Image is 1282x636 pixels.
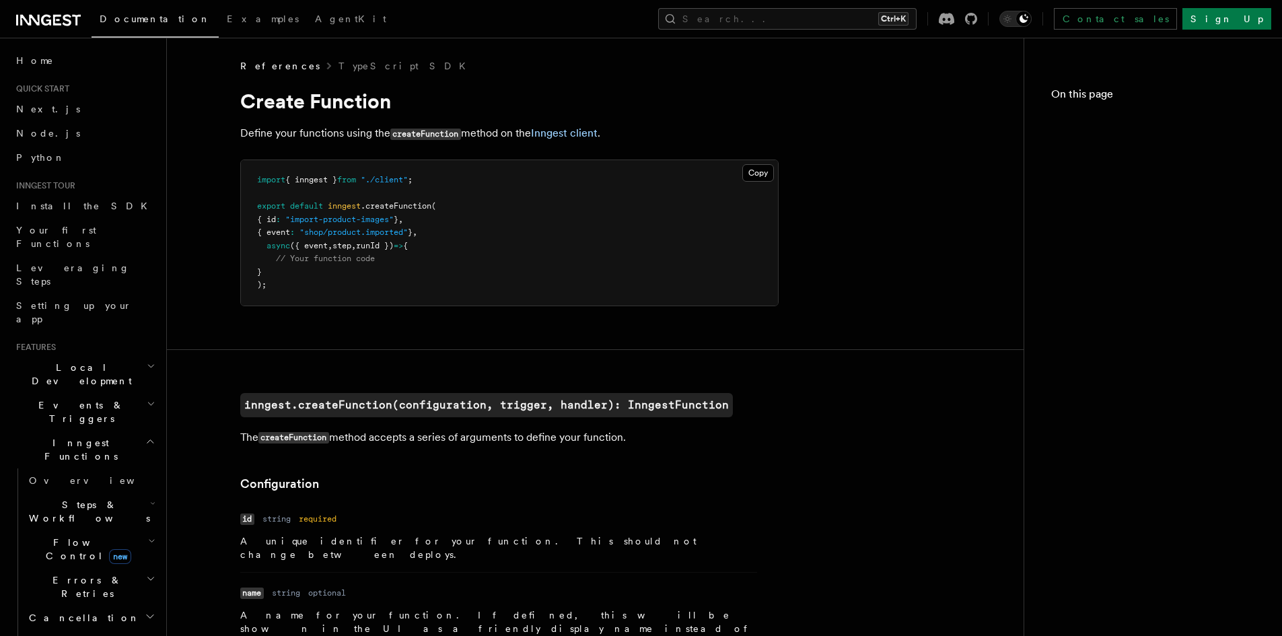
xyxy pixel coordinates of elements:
a: Overview [24,468,158,493]
span: Flow Control [24,536,148,563]
dd: string [262,514,291,524]
a: AgentKit [307,4,394,36]
span: Install the SDK [16,201,155,211]
span: "shop/product.imported" [299,227,408,237]
span: } [394,215,398,224]
span: Your first Functions [16,225,96,249]
a: Install the SDK [11,194,158,218]
span: Events & Triggers [11,398,147,425]
span: from [337,175,356,184]
span: Overview [29,475,168,486]
span: .createFunction [361,201,431,211]
span: export [257,201,285,211]
span: import [257,175,285,184]
a: Python [11,145,158,170]
span: Quick start [11,83,69,94]
a: Your first Functions [11,218,158,256]
span: inngest [328,201,361,211]
h4: On this page [1051,86,1255,108]
span: Leveraging Steps [16,262,130,287]
span: Local Development [11,361,147,388]
p: The method accepts a series of arguments to define your function. [240,428,779,448]
a: Leveraging Steps [11,256,158,293]
span: "./client" [361,175,408,184]
span: Setting up your app [16,300,132,324]
span: new [109,549,131,564]
span: } [257,267,262,277]
button: Errors & Retries [24,568,158,606]
code: name [240,588,264,599]
span: // Your function code [276,254,375,263]
a: Sign Up [1182,8,1271,30]
kbd: Ctrl+K [878,12,909,26]
span: Examples [227,13,299,24]
dd: required [299,514,336,524]
span: , [398,215,403,224]
span: "import-product-images" [285,215,394,224]
button: Copy [742,164,774,182]
span: Home [16,54,54,67]
span: Node.js [16,128,80,139]
span: Next.js [16,104,80,114]
a: inngest.createFunction(configuration, trigger, handler): InngestFunction [240,393,733,417]
span: } [408,227,413,237]
a: TypeScript SDK [339,59,474,73]
span: async [266,241,290,250]
span: Steps & Workflows [24,498,150,525]
span: Features [11,342,56,353]
span: ); [257,280,266,289]
span: AgentKit [315,13,386,24]
a: Examples [219,4,307,36]
a: Home [11,48,158,73]
a: Setting up your app [11,293,158,331]
span: , [328,241,332,250]
span: Python [16,152,65,163]
span: runId }) [356,241,394,250]
p: A unique identifier for your function. This should not change between deploys. [240,534,757,561]
a: Contact sales [1054,8,1177,30]
dd: optional [308,588,346,598]
button: Local Development [11,355,158,393]
span: , [351,241,356,250]
button: Inngest Functions [11,431,158,468]
span: References [240,59,320,73]
span: => [394,241,403,250]
span: ; [408,175,413,184]
span: Inngest tour [11,180,75,191]
button: Events & Triggers [11,393,158,431]
h1: Create Function [240,89,779,113]
span: ({ event [290,241,328,250]
span: , [413,227,417,237]
button: Cancellation [24,606,158,630]
span: { event [257,227,290,237]
dd: string [272,588,300,598]
button: Search...Ctrl+K [658,8,917,30]
span: Documentation [100,13,211,24]
code: createFunction [390,129,461,140]
span: { inngest } [285,175,337,184]
span: : [276,215,281,224]
button: Toggle dark mode [999,11,1032,27]
span: { [403,241,408,250]
span: { id [257,215,276,224]
button: Flow Controlnew [24,530,158,568]
span: ( [431,201,436,211]
a: Next.js [11,97,158,121]
a: Inngest client [531,127,598,139]
code: createFunction [258,432,329,444]
code: id [240,514,254,525]
span: Inngest Functions [11,436,145,463]
span: Cancellation [24,611,140,625]
span: : [290,227,295,237]
span: default [290,201,323,211]
span: Errors & Retries [24,573,146,600]
a: Documentation [92,4,219,38]
a: Node.js [11,121,158,145]
p: Define your functions using the method on the . [240,124,779,143]
span: step [332,241,351,250]
button: Steps & Workflows [24,493,158,530]
a: Configuration [240,474,319,493]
